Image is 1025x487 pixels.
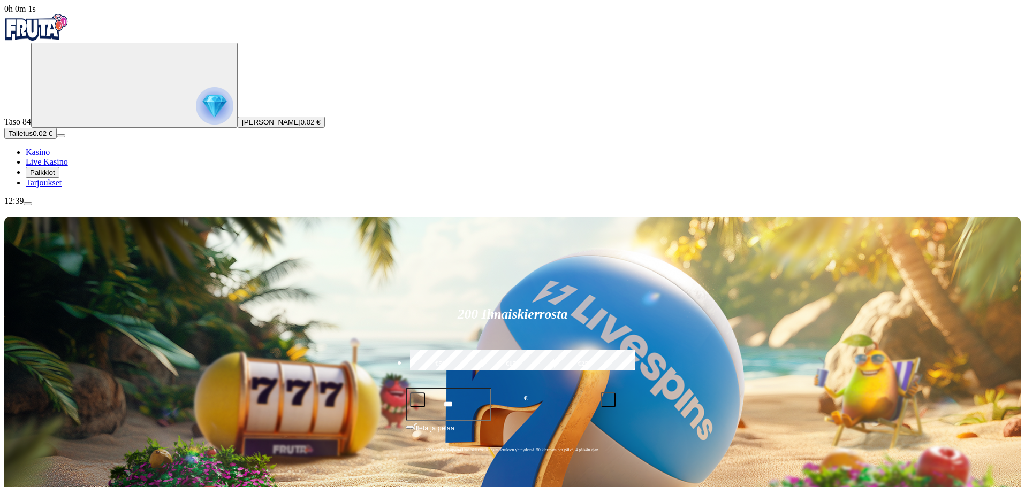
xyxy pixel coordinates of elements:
img: Fruta [4,14,69,41]
span: Taso 84 [4,117,31,126]
span: [PERSON_NAME] [242,118,301,126]
nav: Primary [4,14,1021,188]
span: 12:39 [4,196,24,205]
button: menu [24,202,32,205]
nav: Main menu [4,148,1021,188]
span: € [414,422,417,428]
button: plus icon [601,392,616,407]
span: Talletus [9,129,33,137]
label: €250 [551,349,618,380]
span: user session time [4,4,36,13]
span: Talleta ja pelaa [409,423,454,442]
a: Live Kasino [26,157,68,166]
button: [PERSON_NAME]0.02 € [238,117,325,128]
button: Talletusplus icon0.02 € [4,128,57,139]
button: Talleta ja pelaa [406,422,620,443]
label: €50 [407,349,474,380]
label: €150 [479,349,545,380]
span: € [524,393,527,404]
button: Palkkiot [26,167,59,178]
span: 0.02 € [33,129,52,137]
span: Palkkiot [30,168,55,176]
a: Kasino [26,148,50,157]
button: minus icon [410,392,425,407]
button: reward progress [31,43,238,128]
span: 0.02 € [301,118,321,126]
a: Tarjoukset [26,178,62,187]
button: menu [57,134,65,137]
a: Fruta [4,33,69,42]
img: reward progress [196,87,233,125]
